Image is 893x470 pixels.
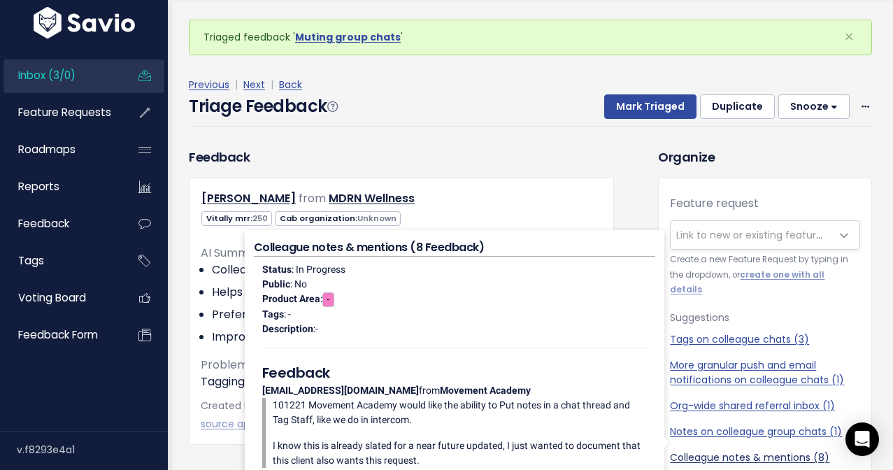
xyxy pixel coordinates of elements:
span: Inbox (3/0) [18,68,76,83]
a: create one with all details [670,269,824,295]
a: Feature Requests [3,97,116,129]
span: - [315,323,318,334]
li: Improves team coordination and efficiency. [212,329,602,346]
span: | [268,78,276,92]
button: Close [830,20,868,54]
p: Tagging colleagues in patient notes or colleague group chats [201,373,602,390]
a: Notes on colleague group chats (1) [670,425,860,439]
li: Colleagues appreciate tagging in group chats. [212,262,602,278]
strong: Description [262,323,313,334]
a: Feedback [3,208,116,240]
span: Unknown [357,213,397,224]
strong: Product Area [262,293,320,304]
label: Feature request [670,195,759,212]
span: Tags [18,253,44,268]
a: MDRN Wellness [329,190,415,206]
span: Feature Requests [18,105,111,120]
button: Snooze [778,94,850,120]
div: Open Intercom Messenger [845,422,879,456]
span: AI Summary [201,245,274,261]
span: Reports [18,179,59,194]
h3: Organize [658,148,872,166]
strong: [EMAIL_ADDRESS][DOMAIN_NAME] [262,385,419,396]
p: Suggestions [670,309,860,327]
span: Link to new or existing feature request... [676,228,869,242]
span: Cab organization: [275,211,401,226]
span: Created by [PERSON_NAME] via Chrome Extension on | [201,399,575,430]
div: Triaged feedback ' ' [189,20,872,55]
a: Tags on colleague chats (3) [670,332,860,347]
strong: Tags [262,308,284,320]
button: Mark Triaged [604,94,696,120]
strong: Public [262,278,290,290]
span: × [844,25,854,48]
div: v.f8293e4a1 [17,432,168,468]
h3: Feedback [189,148,250,166]
h5: Feedback [262,362,647,383]
span: - [322,292,334,307]
a: View in source app [201,399,575,430]
a: Tags [3,245,116,277]
p: 101221 Movement Academy would like the ability to Put notes in a chat thread and Tag Staff, like ... [273,398,647,427]
a: Feedback form [3,319,116,351]
span: Voting Board [18,290,86,305]
a: More granular push and email notifications on colleague chats (1) [670,358,860,387]
a: Previous [189,78,229,92]
p: I know this is already slated for a near future updated, I just wanted to document that this clie... [273,439,647,468]
small: Create a new Feature Request by typing in the dropdown, or . [670,252,860,297]
h4: Triage Feedback [189,94,337,119]
button: Duplicate [700,94,775,120]
span: Roadmaps [18,142,76,157]
h4: Colleague notes & mentions (8 Feedback) [254,239,655,257]
img: logo-white.9d6f32f41409.svg [30,7,138,38]
a: Muting group chats [295,30,401,44]
span: Feedback form [18,327,98,342]
li: Helps keep everyone informed. [212,284,602,301]
a: Next [243,78,265,92]
a: Voting Board [3,282,116,314]
a: Org-wide shared referral inbox (1) [670,399,860,413]
li: Preferred over direct emails for quick communication. [212,306,602,323]
span: | [232,78,241,92]
span: Feedback [18,216,69,231]
a: Inbox (3/0) [3,59,116,92]
span: from [299,190,326,206]
a: Roadmaps [3,134,116,166]
span: Problem [201,357,248,373]
a: Reports [3,171,116,203]
a: Back [279,78,302,92]
span: Vitally mrr: [201,211,272,226]
span: 250 [252,213,268,224]
a: [PERSON_NAME] [201,190,296,206]
strong: Movement Academy [440,385,531,396]
a: Colleague notes & mentions (8) [670,450,860,465]
strong: Status [262,264,292,275]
